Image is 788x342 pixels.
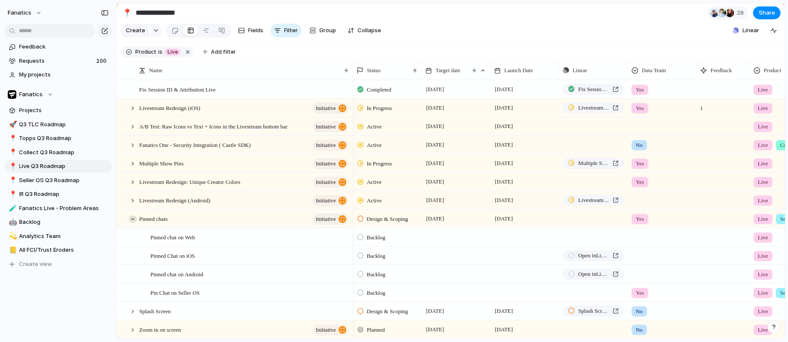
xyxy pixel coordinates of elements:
[4,244,112,256] a: 📒All FCI/Trust Eroders
[758,178,768,186] span: Live
[636,159,644,168] span: Yes
[139,306,171,316] span: Splash Screen
[636,104,644,113] span: Yes
[367,289,385,297] span: Backlog
[563,305,624,317] a: Splash Screen
[19,190,109,198] span: IR Q3 Roadmap
[248,26,264,35] span: Fields
[139,121,287,131] span: A/B Test: Raw Icons vs Text + Icons in the Livestream bottom bar
[367,141,382,150] span: Active
[320,26,336,35] span: Group
[211,48,236,56] span: Add filter
[8,9,31,17] span: fanatics
[4,88,112,101] button: Fanatics
[367,270,385,279] span: Backlog
[636,307,643,316] span: No
[367,326,385,334] span: Planned
[150,250,195,260] span: Pinned Chat on iOS
[367,252,385,260] span: Backlog
[4,118,112,131] a: 🚀Q3 TLC Roadmap
[764,66,781,75] span: Product
[313,121,348,132] button: initiative
[316,139,336,151] span: initiative
[150,232,195,242] span: Pinned chat on Web
[4,202,112,215] div: 🧪Fanatics Live - Problem Areas
[636,289,644,297] span: Yes
[313,195,348,206] button: initiative
[313,324,348,336] button: initiative
[424,306,446,316] span: [DATE]
[9,134,15,144] div: 📍
[358,26,382,35] span: Collapse
[198,46,241,58] button: Add filter
[367,307,408,316] span: Design & Scoping
[235,24,267,37] button: Fields
[424,103,446,113] span: [DATE]
[424,177,446,187] span: [DATE]
[316,121,336,133] span: initiative
[758,233,768,242] span: Live
[9,162,15,171] div: 📍
[19,260,52,269] span: Create view
[139,84,216,94] span: Fix Session ID & Attribution Live
[578,307,609,315] span: Splash Screen
[367,104,392,113] span: In Progress
[493,140,515,150] span: [DATE]
[4,174,112,187] a: 📍Seller OS Q3 Roadmap
[493,84,515,95] span: [DATE]
[758,326,768,334] span: Live
[4,132,112,145] div: 📍Topps Q3 Roadmap
[19,162,109,171] span: Live Q3 Roadmap
[758,85,768,94] span: Live
[636,141,643,150] span: No
[139,195,210,205] span: Livestream Redesign (Android)
[19,90,43,99] span: Fanatics
[8,190,16,198] button: 📍
[139,324,181,334] span: Zoom in on screen
[758,196,768,205] span: Live
[578,85,609,94] span: Fix Session ID & Attribution Live
[4,160,112,173] div: 📍Live Q3 Roadmap
[758,289,768,297] span: Live
[4,68,112,81] a: My projects
[19,134,109,143] span: Topps Q3 Roadmap
[636,215,644,223] span: Yes
[8,120,16,129] button: 🚀
[737,9,746,17] span: 28
[4,188,112,201] a: 📍IR Q3 Roadmap
[8,218,16,226] button: 🤖
[730,24,763,37] button: Linear
[139,158,183,168] span: Multiple Show Pins
[573,66,587,75] span: Linear
[493,324,515,335] span: [DATE]
[19,106,109,115] span: Projects
[313,103,348,114] button: initiative
[4,258,112,271] button: Create view
[424,195,446,205] span: [DATE]
[4,6,46,20] button: fanatics
[758,122,768,131] span: Live
[8,204,16,213] button: 🧪
[150,269,203,279] span: Pinned chat on Android
[493,214,515,224] span: [DATE]
[424,121,446,131] span: [DATE]
[493,306,515,316] span: [DATE]
[367,215,408,223] span: Design & Scoping
[436,66,461,75] span: Target date
[19,43,109,51] span: Feedback
[493,158,515,168] span: [DATE]
[424,324,446,335] span: [DATE]
[9,231,15,241] div: 💫
[563,158,624,169] a: Multiple Show Pins
[8,162,16,171] button: 📍
[758,159,768,168] span: Live
[19,176,109,185] span: Seller OS Q3 Roadmap
[158,48,162,56] span: is
[563,84,624,95] a: Fix Session ID & Attribution Live
[313,140,348,151] button: initiative
[578,104,609,112] span: Livestream Redesign (iOS and Android)
[120,6,134,20] button: 📍
[636,178,644,186] span: Yes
